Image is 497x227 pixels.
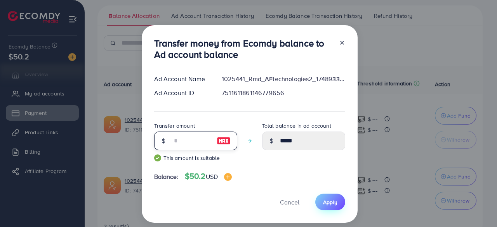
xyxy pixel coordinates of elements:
[270,194,309,210] button: Cancel
[154,154,237,162] small: This amount is suitable
[154,154,161,161] img: guide
[215,88,351,97] div: 7511611861146779656
[148,75,216,83] div: Ad Account Name
[206,172,218,181] span: USD
[464,192,491,221] iframe: Chat
[185,172,232,181] h4: $50.2
[148,88,216,97] div: Ad Account ID
[262,122,331,130] label: Total balance in ad account
[224,173,232,181] img: image
[154,38,333,60] h3: Transfer money from Ecomdy balance to Ad account balance
[215,75,351,83] div: 1025441_Rmd_AFtechnologies2_1748933544424
[217,136,231,146] img: image
[315,194,345,210] button: Apply
[154,122,195,130] label: Transfer amount
[323,198,337,206] span: Apply
[154,172,179,181] span: Balance:
[280,198,299,206] span: Cancel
